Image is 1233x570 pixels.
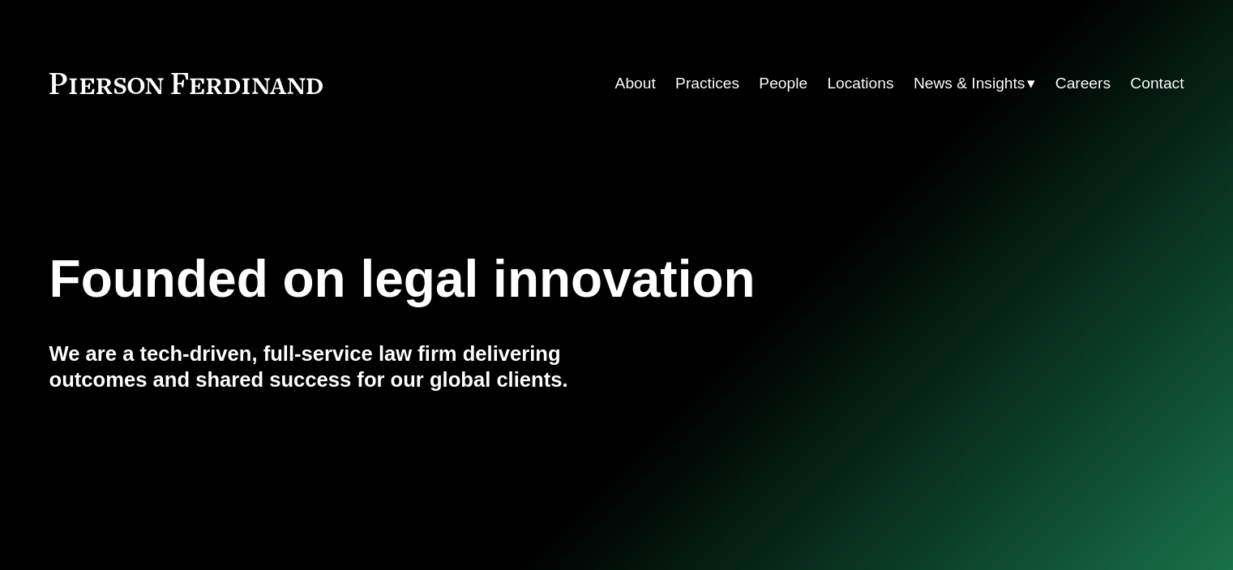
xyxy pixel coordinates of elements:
h4: We are a tech-driven, full-service law firm delivering outcomes and shared success for our global... [49,341,617,393]
a: People [759,68,807,99]
span: News & Insights [914,70,1025,98]
a: Locations [827,68,893,99]
a: Careers [1055,68,1111,99]
a: Contact [1130,68,1184,99]
a: About [615,68,656,99]
a: folder dropdown [914,68,1036,99]
a: Practices [675,68,739,99]
h1: Founded on legal innovation [49,250,995,309]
